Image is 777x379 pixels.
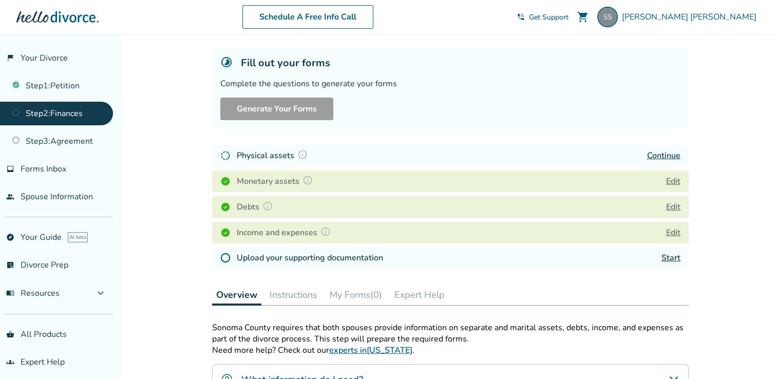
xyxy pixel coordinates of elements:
[302,175,313,185] img: Question Mark
[326,285,386,305] button: My Forms(0)
[666,201,680,213] button: Edit
[242,5,373,29] a: Schedule A Free Info Call
[329,345,412,356] a: experts in[US_STATE]
[220,253,231,263] img: Not Started
[517,12,568,22] a: phone_in_talkGet Support
[320,226,331,237] img: Question Mark
[6,289,14,297] span: menu_book
[237,200,276,214] h4: Debts
[220,78,680,89] div: Complete the questions to generate your forms
[212,322,689,345] p: Sonoma County requires that both spouses provide information on separate and marital assets, debt...
[622,11,761,23] span: [PERSON_NAME] [PERSON_NAME]
[517,13,525,21] span: phone_in_talk
[237,175,316,188] h4: Monetary assets
[666,226,680,239] button: Edit
[6,358,14,366] span: groups
[597,7,618,27] img: stephanieshultis1@gmail.com
[237,252,383,264] h4: Upload your supporting documentation
[666,175,680,187] button: Edit
[237,149,311,162] h4: Physical assets
[241,56,330,70] h5: Fill out your forms
[647,150,680,161] a: Continue
[297,149,308,160] img: Question Mark
[661,252,680,263] a: Start
[220,150,231,161] img: In Progress
[220,98,333,120] button: Generate Your Forms
[6,54,14,62] span: flag_2
[220,176,231,186] img: Completed
[577,11,589,23] span: shopping_cart
[262,201,273,211] img: Question Mark
[212,285,261,306] button: Overview
[6,288,60,299] span: Resources
[94,287,107,299] span: expand_more
[390,285,449,305] button: Expert Help
[6,233,14,241] span: explore
[266,285,321,305] button: Instructions
[6,193,14,201] span: people
[220,202,231,212] img: Completed
[529,12,568,22] span: Get Support
[220,228,231,238] img: Completed
[6,261,14,269] span: list_alt_check
[726,330,777,379] iframe: Chat Widget
[212,345,689,356] p: Need more help? Check out our .
[6,330,14,338] span: shopping_basket
[21,163,66,175] span: Forms Inbox
[237,226,334,239] h4: Income and expenses
[68,232,88,242] span: AI beta
[6,165,14,173] span: inbox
